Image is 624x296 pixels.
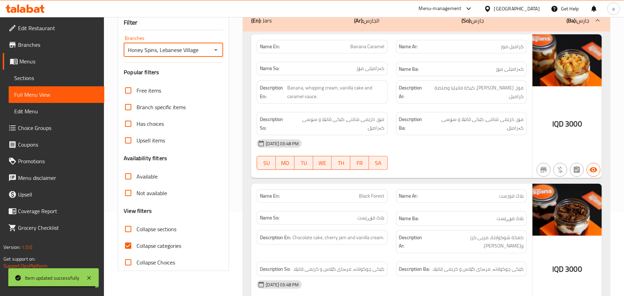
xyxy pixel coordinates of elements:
[260,265,290,273] strong: Description So:
[499,192,524,200] span: بلاك فورست
[18,174,99,182] span: Menu disclaimer
[3,203,104,219] a: Coverage Report
[354,15,363,26] b: (Ar):
[14,107,99,115] span: Edit Menu
[3,36,104,53] a: Branches
[399,65,419,73] strong: Name Ba:
[9,103,104,120] a: Edit Menu
[243,9,610,32] div: (En): Jars(Ar):الجارس(So):جارس(Ba):جارس
[313,156,332,170] button: WE
[292,233,385,242] span: Chocolate cake, cherry jam and vanilla cream.
[18,190,99,199] span: Upsell
[399,192,418,200] strong: Name Ar:
[358,214,385,221] span: بلاک فۆڕێست
[359,192,385,200] span: Black Forest
[263,140,301,147] span: [DATE] 03:48 PM
[430,233,524,250] span: كعكة شوكولاتة، مربى كرز وكريمة فانيليا.
[3,219,104,236] a: Grocery Checklist
[462,15,471,26] b: (So):
[462,16,484,25] p: جارس
[260,233,291,242] strong: Description En:
[137,136,165,145] span: Upsell items
[565,262,582,276] span: 3000
[3,20,104,36] a: Edit Restaurant
[3,153,104,169] a: Promotions
[399,265,430,273] strong: Description Ba:
[260,43,280,50] strong: Name En:
[124,15,223,30] div: Filter
[18,207,99,215] span: Coverage Report
[316,158,329,168] span: WE
[211,45,221,55] button: Open
[429,115,524,132] span: مۆز، کرێمی شانتی، کێکی ڤانێلا و سۆسی کەرامێل.
[137,258,175,267] span: Collapse Choices
[3,120,104,136] a: Choice Groups
[124,154,167,162] h3: Availability filters
[19,57,99,66] span: Menus
[260,214,279,221] strong: Name So:
[3,169,104,186] a: Menu disclaimer
[552,117,564,131] span: IQD
[353,158,366,168] span: FR
[21,243,32,252] span: 1.0.0
[137,86,161,95] span: Free items
[25,274,79,282] div: Item updated successfully
[369,156,388,170] button: SA
[290,115,385,132] span: مۆز، کرێمی شانتی، کێکی ڤانێلا و سۆسی کەرامێل.
[297,158,310,168] span: TU
[295,156,313,170] button: TU
[357,65,385,72] span: کەرامێلی مۆز
[137,172,158,181] span: Available
[3,243,20,252] span: Version:
[432,265,524,273] span: کێکی چوکولاتە، مرەبای گێلاس و کرێمی ڤانێلا.
[276,156,295,170] button: MO
[533,34,602,86] img: Banana_Caramel638904377556527162.jpg
[399,233,429,250] strong: Description Ar:
[350,156,369,170] button: FR
[18,140,99,149] span: Coupons
[287,84,385,101] span: Banana, whipping cream, vanilla cake and caramel sauce.
[18,24,99,32] span: Edit Restaurant
[137,103,186,111] span: Branch specific items
[537,163,551,177] button: Not branch specific item
[260,84,286,101] strong: Description En:
[332,156,350,170] button: TH
[496,65,524,73] span: کەرامێلی مۆز
[260,158,273,168] span: SU
[293,265,385,273] span: کێکی چوکولاتە، مرەبای گێلاس و کرێمی ڤانێلا.
[9,86,104,103] a: Full Menu View
[399,214,419,223] strong: Name Ba:
[570,163,584,177] button: Not has choices
[18,124,99,132] span: Choice Groups
[251,16,272,25] p: Jars
[496,214,524,223] span: بلاک فۆڕێست
[372,158,385,168] span: SA
[137,242,181,250] span: Collapse categories
[494,5,540,12] div: [GEOGRAPHIC_DATA]
[9,70,104,86] a: Sections
[18,41,99,49] span: Branches
[533,184,602,236] img: Black_Forest638904377618009095.jpg
[3,53,104,70] a: Menus
[3,254,35,263] span: Get support on:
[566,16,589,25] p: جارس
[137,189,167,197] span: Not available
[124,68,223,76] h3: Popular filters
[251,15,261,26] b: (En):
[587,163,600,177] button: Available
[124,207,152,215] h3: View filters
[18,157,99,165] span: Promotions
[428,84,524,101] span: موز، كريمة شانتي، كيكة فانيليا وصلصة كراميل.
[263,281,301,288] span: [DATE] 03:48 PM
[260,192,280,200] strong: Name En:
[14,74,99,82] span: Sections
[552,262,564,276] span: IQD
[399,115,428,132] strong: Description Ba:
[419,5,462,13] div: Menu-management
[260,65,279,72] strong: Name So:
[399,43,418,50] strong: Name Ar:
[334,158,348,168] span: TH
[260,115,289,132] strong: Description So:
[351,43,385,50] span: Banana Caramel
[18,224,99,232] span: Grocery Checklist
